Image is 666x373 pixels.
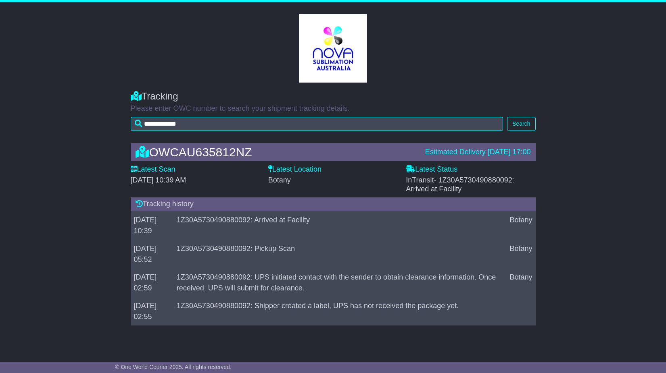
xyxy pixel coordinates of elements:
span: [DATE] 10:39 AM [131,176,186,184]
span: InTransit [406,176,514,193]
td: [DATE] 05:52 [131,240,173,268]
label: Latest Location [268,165,322,174]
td: 1Z30A5730490880092: Arrived at Facility [173,211,507,240]
td: Botany [506,268,535,297]
td: [DATE] 10:39 [131,211,173,240]
label: Latest Status [406,165,457,174]
img: GetCustomerLogo [299,14,367,83]
td: Botany [506,211,535,240]
label: Latest Scan [131,165,175,174]
span: - 1Z30A5730490880092: Arrived at Facility [406,176,514,193]
div: Tracking [131,91,536,102]
div: OWCAU635812NZ [132,145,421,159]
span: © One World Courier 2025. All rights reserved. [115,364,232,370]
span: Botany [268,176,291,184]
p: Please enter OWC number to search your shipment tracking details. [131,104,536,113]
div: Tracking history [131,197,536,211]
button: Search [507,117,535,131]
td: 1Z30A5730490880092: Pickup Scan [173,240,507,268]
td: Botany [506,240,535,268]
td: [DATE] 02:55 [131,297,173,325]
td: [DATE] 02:59 [131,268,173,297]
div: Estimated Delivery [DATE] 17:00 [425,148,531,157]
td: 1Z30A5730490880092: UPS initiated contact with the sender to obtain clearance information. Once r... [173,268,507,297]
td: 1Z30A5730490880092: Shipper created a label, UPS has not received the package yet. [173,297,507,325]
